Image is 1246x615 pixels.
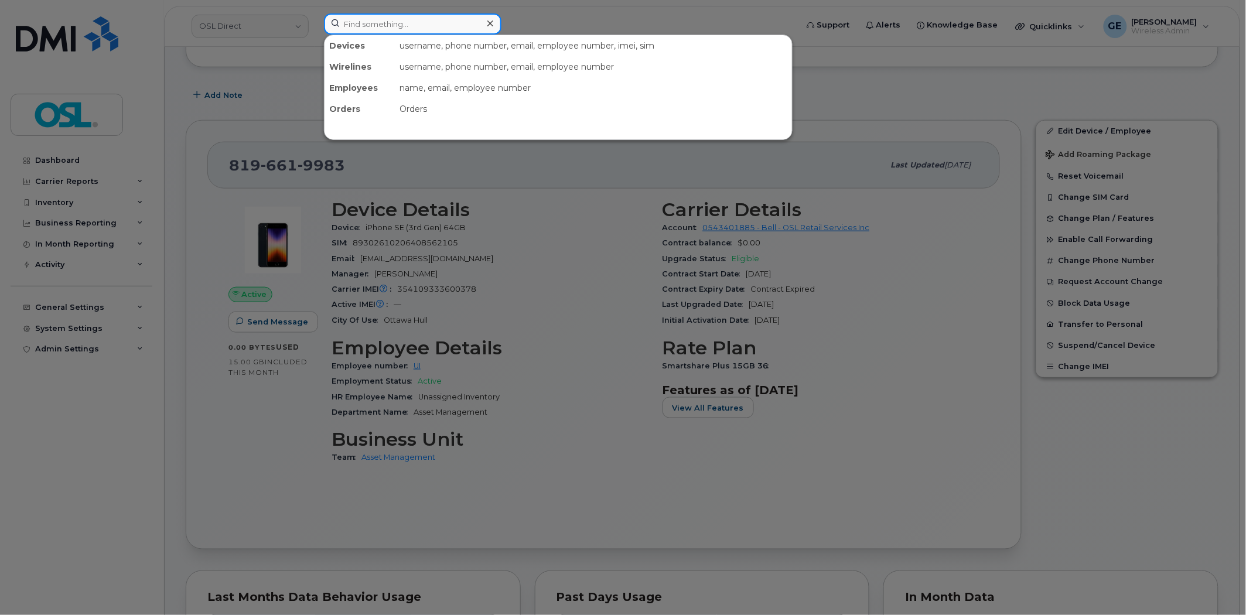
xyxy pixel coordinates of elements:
div: Wirelines [325,56,395,77]
div: Orders [325,98,395,119]
div: username, phone number, email, employee number [395,56,792,77]
input: Find something... [324,13,501,35]
div: Orders [395,98,792,119]
div: name, email, employee number [395,77,792,98]
div: Devices [325,35,395,56]
div: Employees [325,77,395,98]
div: username, phone number, email, employee number, imei, sim [395,35,792,56]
